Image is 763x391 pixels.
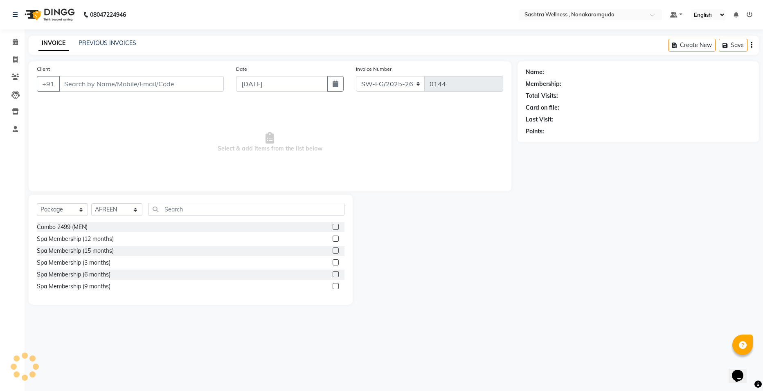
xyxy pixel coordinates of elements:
[79,39,136,47] a: PREVIOUS INVOICES
[37,235,114,243] div: Spa Membership (12 months)
[37,247,114,255] div: Spa Membership (15 months)
[236,65,247,73] label: Date
[37,101,503,183] span: Select & add items from the list below
[526,115,553,124] div: Last Visit:
[729,358,755,383] iframe: chat widget
[21,3,77,26] img: logo
[90,3,126,26] b: 08047224946
[37,76,60,92] button: +91
[719,39,747,52] button: Save
[526,103,559,112] div: Card on file:
[356,65,392,73] label: Invoice Number
[37,223,88,231] div: Combo 2499 (MEN)
[37,65,50,73] label: Client
[668,39,716,52] button: Create New
[526,127,544,136] div: Points:
[37,258,110,267] div: Spa Membership (3 months)
[59,76,224,92] input: Search by Name/Mobile/Email/Code
[526,68,544,76] div: Name:
[526,80,561,88] div: Membership:
[37,270,110,279] div: Spa Membership (6 months)
[526,92,558,100] div: Total Visits:
[149,203,344,216] input: Search
[37,282,110,291] div: Spa Membership (9 months)
[38,36,69,51] a: INVOICE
